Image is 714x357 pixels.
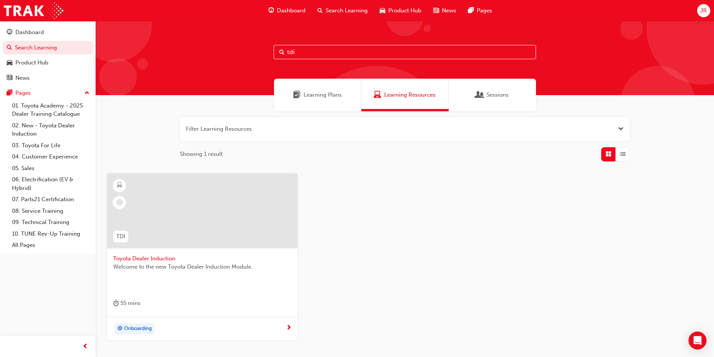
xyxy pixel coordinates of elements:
div: News [15,74,30,82]
a: TDIToyota Dealer InductionWelcome to the new Toyota Dealer Induction Module.duration-icon 55 mins... [107,173,298,341]
span: guage-icon [7,29,12,36]
span: Learning Resources [384,91,436,99]
span: Showing 1 result [180,150,223,158]
span: JR [700,6,707,15]
a: 10. TUNE Rev-Up Training [9,228,93,240]
span: Learning Plans [304,91,342,99]
span: pages-icon [468,6,474,15]
span: news-icon [433,6,439,15]
a: News [3,71,93,85]
a: Product Hub [3,56,93,70]
div: Product Hub [15,58,48,67]
span: Sessions [486,91,509,99]
span: Onboarding [124,324,152,333]
span: Search [279,48,284,57]
a: car-iconProduct Hub [374,3,427,18]
span: learningResourceType_ELEARNING-icon [117,181,122,190]
a: 02. New - Toyota Dealer Induction [9,120,93,140]
span: target-icon [117,324,123,334]
span: Sessions [476,91,483,99]
span: duration-icon [113,299,119,308]
span: up-icon [84,88,90,98]
a: news-iconNews [427,3,462,18]
a: Learning PlansLearning Plans [274,79,361,111]
a: guage-iconDashboard [262,3,311,18]
div: Pages [15,89,31,97]
span: Learning Resources [374,91,381,99]
span: Toyota Dealer Induction [113,254,292,263]
span: News [442,6,456,15]
span: news-icon [7,75,12,82]
a: search-iconSearch Learning [311,3,374,18]
span: Search Learning [326,6,368,15]
a: 08. Service Training [9,205,93,217]
span: Grid [606,150,611,158]
div: 55 mins [113,299,141,308]
span: List [620,150,626,158]
span: Pages [477,6,492,15]
button: Pages [3,86,93,100]
span: Product Hub [388,6,421,15]
a: 06. Electrification (EV & Hybrid) [9,174,93,194]
a: 04. Customer Experience [9,151,93,163]
span: pages-icon [7,90,12,97]
a: Dashboard [3,25,93,39]
button: DashboardSearch LearningProduct HubNews [3,24,93,86]
a: 03. Toyota For Life [9,140,93,151]
span: Welcome to the new Toyota Dealer Induction Module. [113,263,292,271]
a: SessionsSessions [449,79,536,111]
a: Search Learning [3,41,93,55]
span: next-icon [286,325,292,332]
span: car-icon [380,6,385,15]
span: TDI [116,232,125,241]
span: learningRecordVerb_NONE-icon [116,199,123,206]
span: search-icon [317,6,323,15]
input: Search... [274,45,536,59]
div: Open Intercom Messenger [689,332,707,350]
span: Dashboard [277,6,305,15]
a: Learning ResourcesLearning Resources [361,79,449,111]
span: guage-icon [268,6,274,15]
a: 01. Toyota Academy - 2025 Dealer Training Catalogue [9,100,93,120]
a: pages-iconPages [462,3,498,18]
div: Dashboard [15,28,44,37]
button: Open the filter [618,125,624,133]
a: 07. Parts21 Certification [9,194,93,205]
a: 05. Sales [9,163,93,174]
button: JR [697,4,710,17]
img: Trak [4,2,63,19]
span: car-icon [7,60,12,66]
a: All Pages [9,239,93,251]
span: search-icon [7,45,12,51]
span: Learning Plans [293,91,301,99]
a: 09. Technical Training [9,217,93,228]
span: prev-icon [82,342,88,351]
